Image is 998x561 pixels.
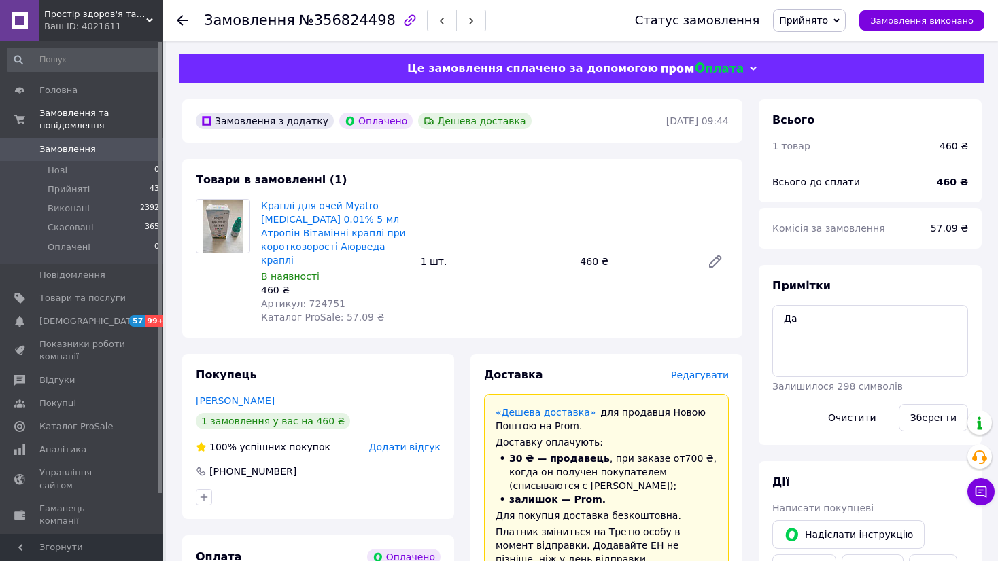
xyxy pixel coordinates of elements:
[509,494,606,505] span: залишок — Prom.
[39,374,75,386] span: Відгуки
[196,413,350,429] div: 1 замовлення у вас на 460 ₴
[48,164,67,177] span: Нові
[772,223,885,234] span: Комісія за замовлення
[779,15,828,26] span: Прийнято
[369,441,441,452] span: Додати відгук
[39,143,96,156] span: Замовлення
[261,283,410,297] div: 460 ₴
[671,369,729,380] span: Редагувати
[48,221,94,234] span: Скасовані
[145,315,167,327] span: 99+
[39,338,126,363] span: Показники роботи компанії
[931,223,968,234] span: 57.09 ₴
[772,305,968,377] textarea: Да
[39,420,113,433] span: Каталог ProSale
[261,298,345,309] span: Артикул: 724751
[39,107,163,132] span: Замовлення та повідомлення
[39,292,126,304] span: Товари та послуги
[39,315,140,327] span: [DEMOGRAPHIC_DATA]
[39,444,86,456] span: Аналітика
[635,14,760,27] div: Статус замовлення
[772,177,860,187] span: Всього до сплати
[496,452,717,492] li: , при заказе от 700 ₴ , когда он получен покупателем (списываются с [PERSON_NAME]);
[299,12,396,29] span: №356824498
[39,269,105,281] span: Повідомлення
[140,202,159,215] span: 2392
[154,241,159,253] span: 0
[261,200,406,266] a: Краплі для очей Myatro [MEDICAL_DATA] 0.01% 5 мл Атропін Вітамінні краплі при короткозорості Аюрв...
[415,252,575,271] div: 1 шт.
[870,16,974,26] span: Замовлення виконано
[859,10,984,31] button: Замовлення виконано
[129,315,145,327] span: 57
[44,8,146,20] span: Простір здоров'я та краси
[145,221,159,234] span: 365
[496,435,717,449] div: Доставку оплачують:
[48,202,90,215] span: Виконані
[967,478,995,505] button: Чат з покупцем
[48,183,90,196] span: Прийняті
[772,520,925,549] button: Надіслати інструкцію
[772,475,789,488] span: Дії
[39,397,76,410] span: Покупці
[196,113,334,129] div: Замовлення з додатку
[39,467,126,491] span: Управління сайтом
[150,183,159,196] span: 43
[196,440,330,454] div: успішних покупок
[496,405,717,433] div: для продавця Новою Поштою на Prom.
[7,48,160,72] input: Пошук
[772,503,874,513] span: Написати покупцеві
[661,62,743,75] img: evopay logo
[177,14,188,27] div: Повернутися назад
[39,503,126,527] span: Гаманець компанії
[39,84,78,96] span: Головна
[407,62,658,75] span: Це замовлення сплачено за допомогою
[496,407,596,418] a: «Дешева доставка»
[196,368,257,381] span: Покупець
[509,453,610,464] span: 30 ₴ — продавець
[772,113,814,126] span: Всього
[937,177,968,187] b: 460 ₴
[772,381,903,392] span: Залишилося 298 символів
[418,113,531,129] div: Дешева доставка
[772,141,810,151] span: 1 товар
[666,115,729,126] time: [DATE] 09:44
[203,200,243,253] img: Краплі для очей Myatro Atropine 0.01% 5 мл Атропін Вітамінні краплі при короткозорості Аюрведа кр...
[209,441,237,452] span: 100%
[484,368,543,381] span: Доставка
[154,164,159,177] span: 0
[196,173,347,186] span: Товари в замовленні (1)
[339,113,413,129] div: Оплачено
[940,139,968,153] div: 460 ₴
[496,509,717,522] div: Для покупця доставка безкоштовна.
[196,395,275,406] a: [PERSON_NAME]
[574,252,696,271] div: 460 ₴
[261,271,320,282] span: В наявності
[702,248,729,275] a: Редагувати
[204,12,295,29] span: Замовлення
[899,404,968,431] button: Зберегти
[816,404,888,431] button: Очистити
[48,241,90,253] span: Оплачені
[208,465,298,478] div: [PHONE_NUMBER]
[44,20,163,33] div: Ваш ID: 4021611
[772,279,831,292] span: Примітки
[261,312,384,323] span: Каталог ProSale: 57.09 ₴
